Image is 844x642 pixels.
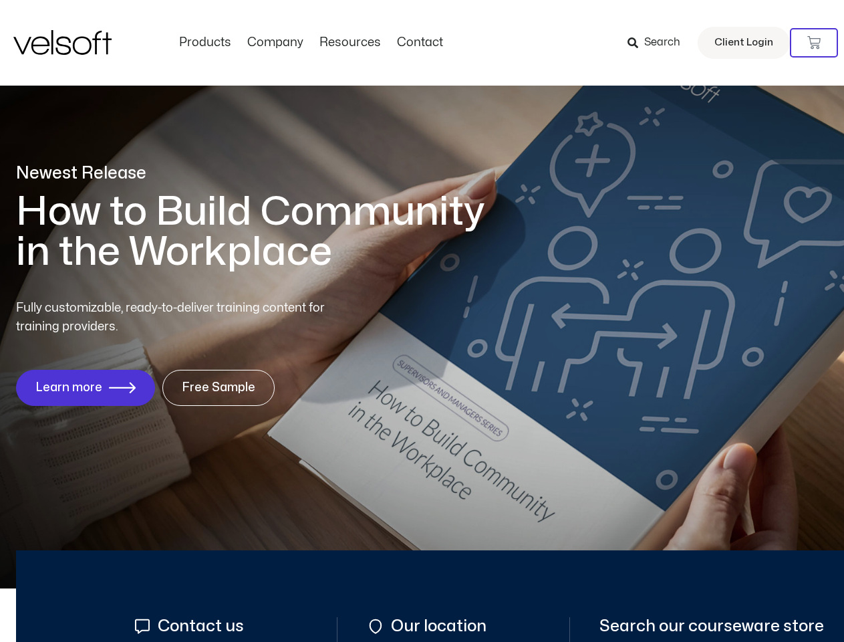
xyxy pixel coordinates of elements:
[35,381,102,395] span: Learn more
[644,34,680,51] span: Search
[171,35,239,50] a: ProductsMenu Toggle
[16,192,504,272] h1: How to Build Community in the Workplace
[16,370,155,406] a: Learn more
[389,35,451,50] a: ContactMenu Toggle
[388,617,486,635] span: Our location
[627,31,690,54] a: Search
[599,617,824,635] span: Search our courseware store
[698,27,790,59] a: Client Login
[311,35,389,50] a: ResourcesMenu Toggle
[182,381,255,395] span: Free Sample
[16,299,349,336] p: Fully customizable, ready-to-deliver training content for training providers.
[714,34,773,51] span: Client Login
[154,617,244,635] span: Contact us
[13,30,112,55] img: Velsoft Training Materials
[162,370,275,406] a: Free Sample
[171,35,451,50] nav: Menu
[16,162,504,185] p: Newest Release
[239,35,311,50] a: CompanyMenu Toggle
